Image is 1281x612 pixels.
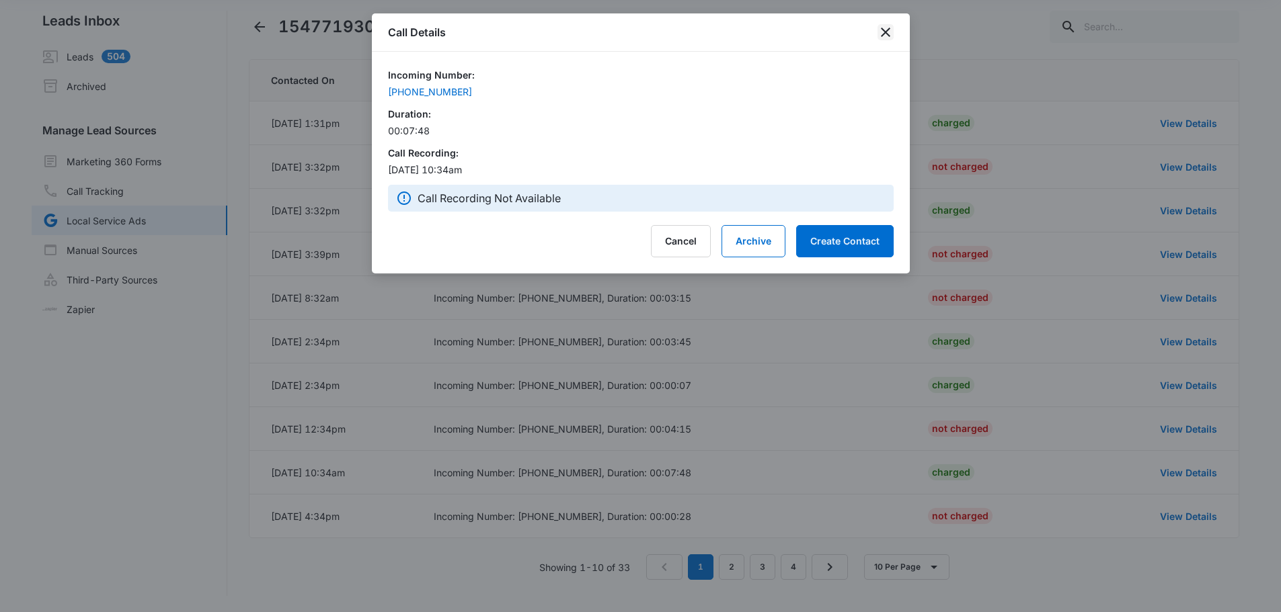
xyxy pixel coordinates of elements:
[796,225,894,257] button: Create Contact
[722,225,785,257] button: Archive
[388,85,880,99] div: [PHONE_NUMBER]
[418,190,561,206] p: Call Recording Not Available
[651,225,711,257] button: Cancel
[388,24,446,40] h1: Call Details
[388,107,894,121] h6: Duration:
[388,124,894,138] p: 00:07:48
[388,146,894,160] h6: Call Recording:
[388,68,894,82] h6: Incoming Number:
[388,163,894,177] p: [DATE] 10:34am
[878,24,894,40] button: close
[388,85,894,99] a: [PHONE_NUMBER]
